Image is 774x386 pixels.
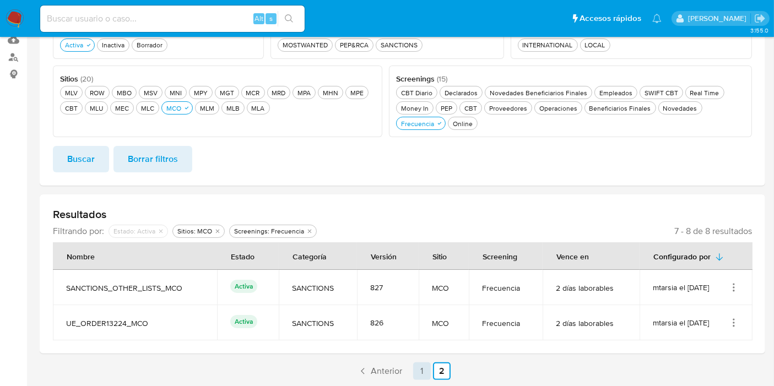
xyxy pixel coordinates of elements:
p: igor.oliveirabrito@mercadolibre.com [688,13,750,24]
span: s [269,13,273,24]
span: Alt [255,13,263,24]
span: 3.155.0 [750,26,768,35]
button: search-icon [278,11,300,26]
a: Salir [754,13,766,24]
span: Accesos rápidos [580,13,641,24]
a: Notificaciones [652,14,662,23]
input: Buscar usuario o caso... [40,12,305,26]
